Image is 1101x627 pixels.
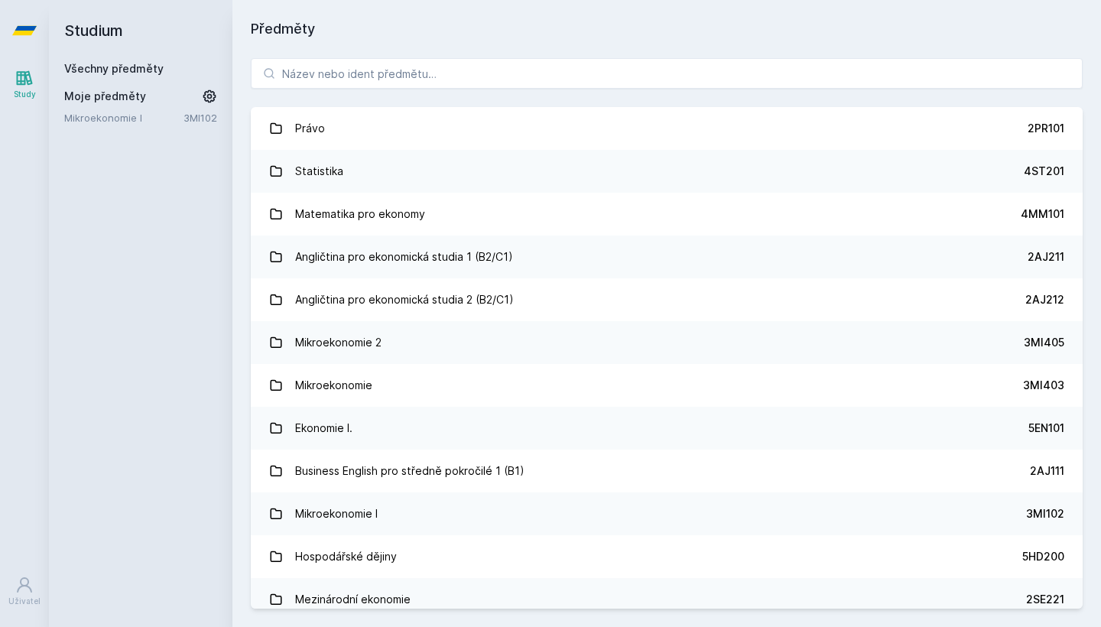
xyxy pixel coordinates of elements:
a: 3MI102 [183,112,217,124]
div: 5HD200 [1022,549,1064,564]
a: Hospodářské dějiny 5HD200 [251,535,1083,578]
a: Všechny předměty [64,62,164,75]
h1: Předměty [251,18,1083,40]
a: Angličtina pro ekonomická studia 2 (B2/C1) 2AJ212 [251,278,1083,321]
a: Ekonomie I. 5EN101 [251,407,1083,450]
a: Business English pro středně pokročilé 1 (B1) 2AJ111 [251,450,1083,492]
a: Mikroekonomie I 3MI102 [251,492,1083,535]
div: Mikroekonomie 2 [295,327,382,358]
div: Mikroekonomie I [295,499,378,529]
div: 2AJ211 [1028,249,1064,265]
div: 3MI102 [1026,506,1064,521]
div: Statistika [295,156,343,187]
a: Mikroekonomie 3MI403 [251,364,1083,407]
div: Uživatel [8,596,41,607]
div: Právo [295,113,325,144]
div: Ekonomie I. [295,413,352,443]
div: Study [14,89,36,100]
a: Uživatel [3,568,46,615]
div: Mikroekonomie [295,370,372,401]
div: 2SE221 [1026,592,1064,607]
a: Study [3,61,46,108]
a: Mezinárodní ekonomie 2SE221 [251,578,1083,621]
div: Matematika pro ekonomy [295,199,425,229]
a: Mikroekonomie I [64,110,183,125]
a: Mikroekonomie 2 3MI405 [251,321,1083,364]
input: Název nebo ident předmětu… [251,58,1083,89]
div: Business English pro středně pokročilé 1 (B1) [295,456,525,486]
div: 4MM101 [1021,206,1064,222]
div: 2AJ212 [1025,292,1064,307]
div: Hospodářské dějiny [295,541,397,572]
div: 5EN101 [1028,421,1064,436]
div: 4ST201 [1024,164,1064,179]
div: 2PR101 [1028,121,1064,136]
div: Angličtina pro ekonomická studia 2 (B2/C1) [295,284,514,315]
div: Angličtina pro ekonomická studia 1 (B2/C1) [295,242,513,272]
div: 3MI403 [1023,378,1064,393]
div: Mezinárodní ekonomie [295,584,411,615]
a: Statistika 4ST201 [251,150,1083,193]
a: Matematika pro ekonomy 4MM101 [251,193,1083,236]
a: Právo 2PR101 [251,107,1083,150]
div: 2AJ111 [1030,463,1064,479]
span: Moje předměty [64,89,146,104]
a: Angličtina pro ekonomická studia 1 (B2/C1) 2AJ211 [251,236,1083,278]
div: 3MI405 [1024,335,1064,350]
